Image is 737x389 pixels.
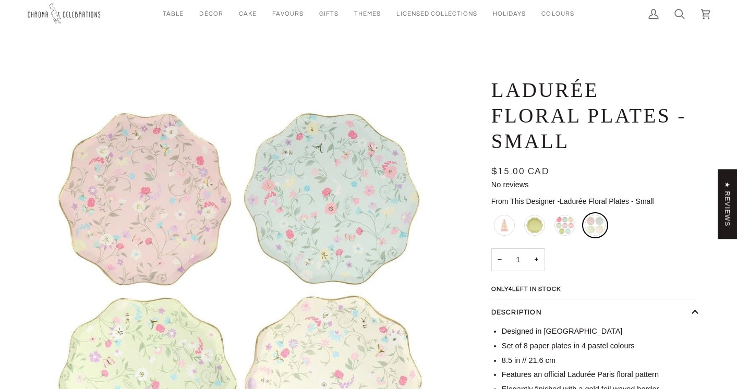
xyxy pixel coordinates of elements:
span: $15.00 CAD [491,167,549,176]
span: Colours [541,9,574,18]
span: Ladurée Floral Plates - Small [557,197,654,205]
button: Description [491,299,700,326]
span: Only left in stock [491,286,566,293]
li: Features an official Ladurée Paris floral pattern [502,369,700,381]
span: Gifts [319,9,339,18]
li: Ladurée Paris Plates - Large [522,212,548,238]
span: Cake [239,9,257,18]
li: Ladurée Floral Plates - Small [582,212,608,238]
span: No reviews [491,180,529,189]
li: 8.5 in // 21.6 cm [502,355,700,367]
span: From This Designer [491,197,555,205]
span: Table [163,9,184,18]
span: 4 [509,286,512,292]
span: Holidays [493,9,526,18]
li: Designed in [GEOGRAPHIC_DATA] [502,326,700,337]
span: Décor [199,9,223,18]
li: Ladurée Paris Plates - Small [552,212,578,238]
button: Decrease quantity [491,248,508,272]
input: Quantity [491,248,545,272]
span: Licensed Collections [396,9,477,18]
li: Ladurée Macaron Napkins [491,212,517,238]
span: - [557,197,560,205]
li: Set of 8 paper plates in 4 pastel colours [502,341,700,352]
span: Themes [354,9,381,18]
h1: Ladurée Floral Plates - Small [491,78,692,154]
div: Click to open Judge.me floating reviews tab [718,169,737,239]
span: Favours [272,9,304,18]
button: Increase quantity [528,248,545,272]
